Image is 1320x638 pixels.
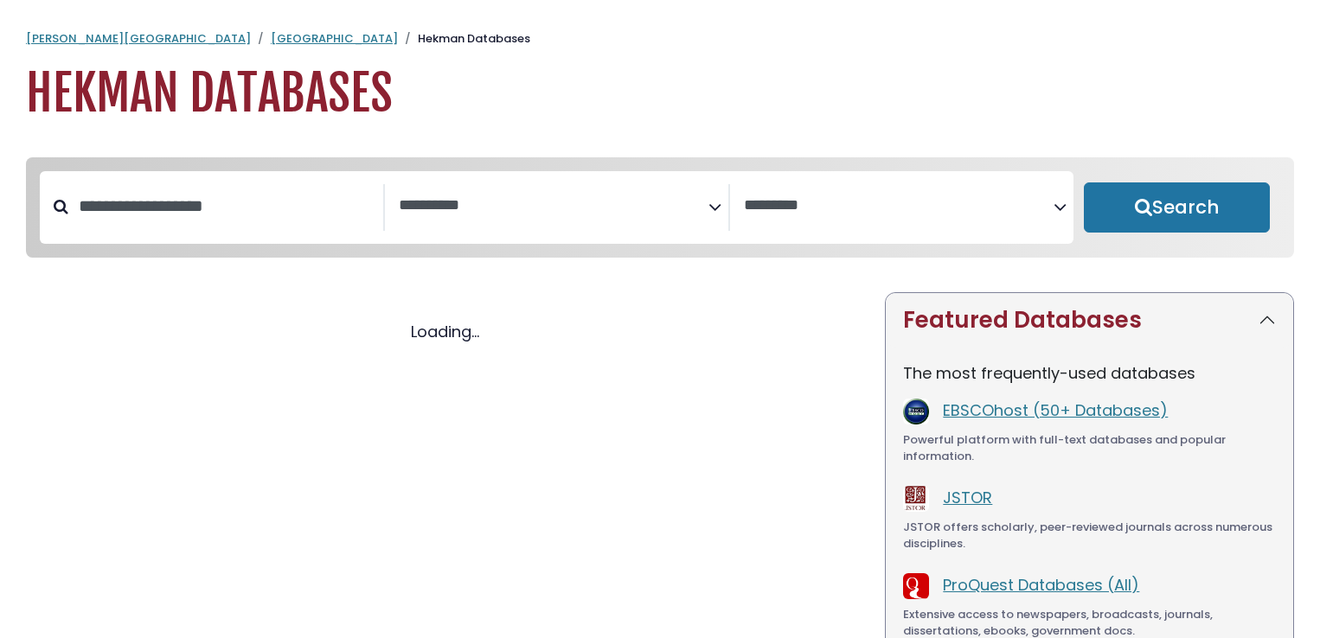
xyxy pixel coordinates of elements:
[26,65,1294,123] h1: Hekman Databases
[26,30,251,47] a: [PERSON_NAME][GEOGRAPHIC_DATA]
[271,30,398,47] a: [GEOGRAPHIC_DATA]
[26,157,1294,258] nav: Search filters
[68,192,383,220] input: Search database by title or keyword
[903,431,1276,465] div: Powerful platform with full-text databases and popular information.
[903,361,1276,385] p: The most frequently-used databases
[398,30,530,48] li: Hekman Databases
[26,30,1294,48] nav: breadcrumb
[943,487,992,508] a: JSTOR
[399,197,708,215] textarea: Search
[886,293,1293,348] button: Featured Databases
[1084,182,1270,233] button: Submit for Search Results
[943,399,1168,421] a: EBSCOhost (50+ Databases)
[744,197,1054,215] textarea: Search
[26,320,864,343] div: Loading...
[903,519,1276,552] div: JSTOR offers scholarly, peer-reviewed journals across numerous disciplines.
[943,574,1139,596] a: ProQuest Databases (All)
